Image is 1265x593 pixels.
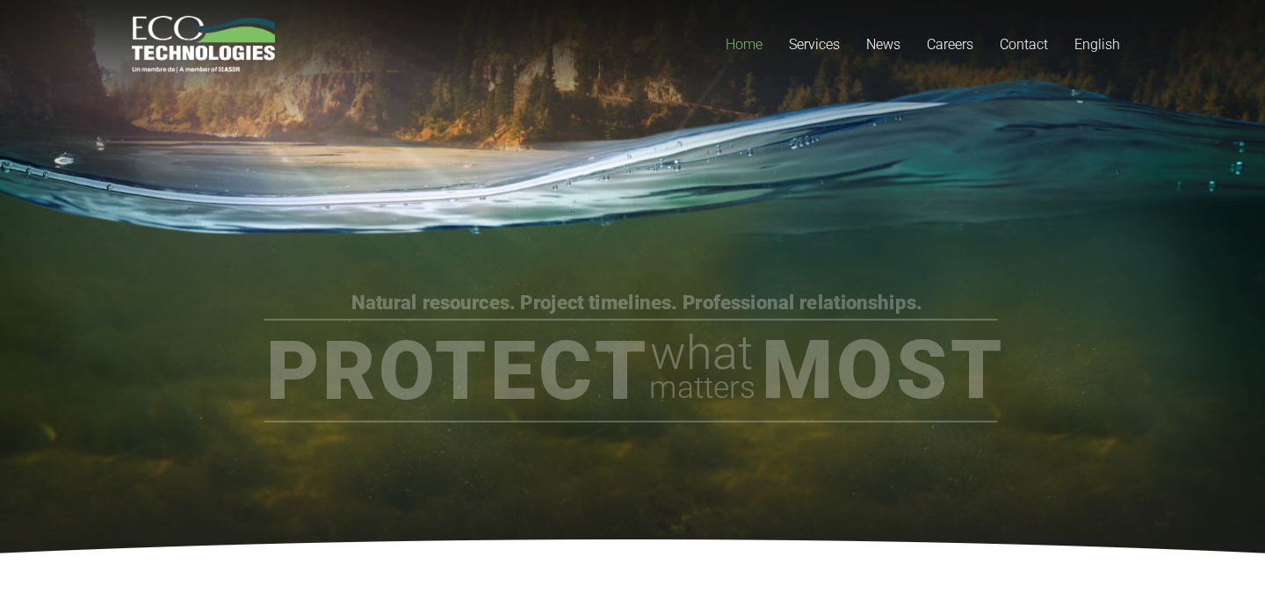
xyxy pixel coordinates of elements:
[650,329,753,377] rs-layer: what
[866,36,900,53] span: News
[1074,36,1120,53] span: English
[266,330,649,412] rs-layer: Protect
[726,36,763,53] span: Home
[762,329,1005,411] rs-layer: Most
[927,36,973,53] span: Careers
[1000,36,1048,53] span: Contact
[132,16,275,73] a: logo_EcoTech_ASDR_RGB
[789,36,840,53] span: Services
[351,293,922,311] rs-layer: Natural resources. Project timelines. Professional relationships.
[649,364,755,411] rs-layer: matters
